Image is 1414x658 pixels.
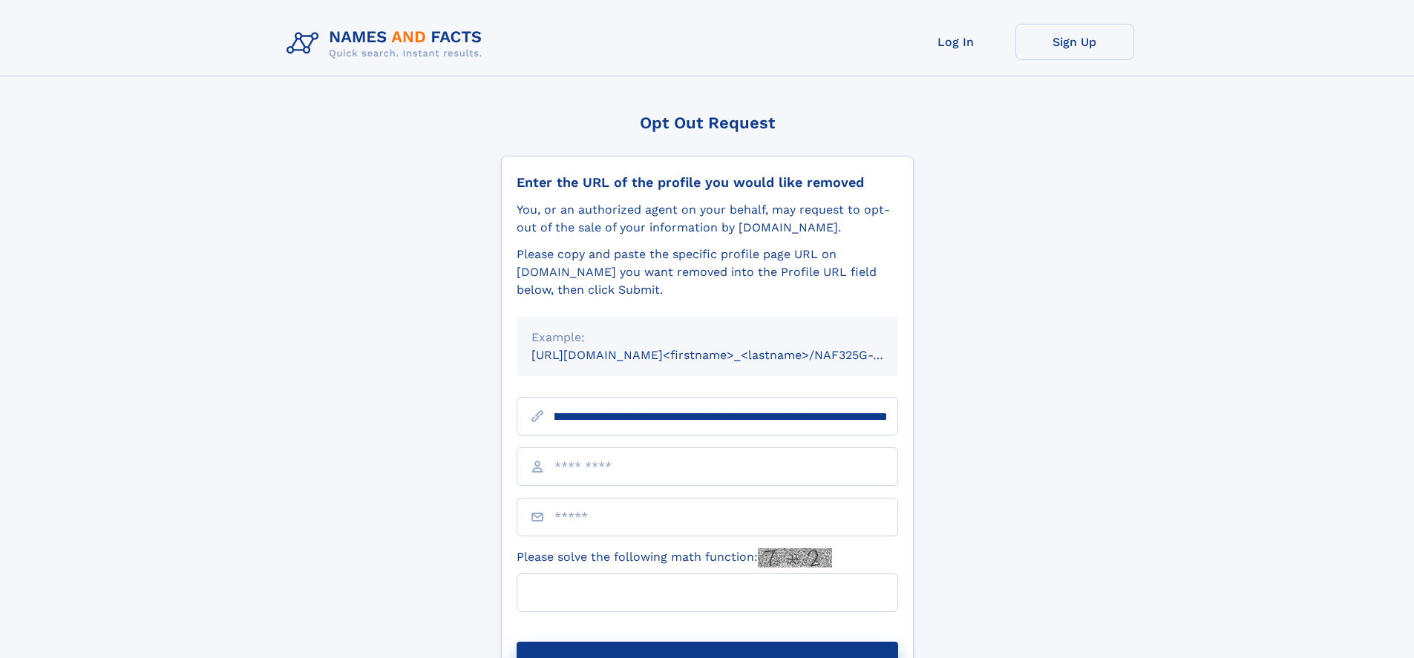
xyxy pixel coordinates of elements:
[517,548,832,567] label: Please solve the following math function:
[531,348,926,362] small: [URL][DOMAIN_NAME]<firstname>_<lastname>/NAF325G-xxxxxxxx
[531,329,883,346] div: Example:
[517,174,898,191] div: Enter the URL of the profile you would like removed
[1015,24,1134,60] a: Sign Up
[517,246,898,299] div: Please copy and paste the specific profile page URL on [DOMAIN_NAME] you want removed into the Pr...
[281,24,494,64] img: Logo Names and Facts
[897,24,1015,60] a: Log In
[517,201,898,237] div: You, or an authorized agent on your behalf, may request to opt-out of the sale of your informatio...
[501,113,914,132] div: Opt Out Request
